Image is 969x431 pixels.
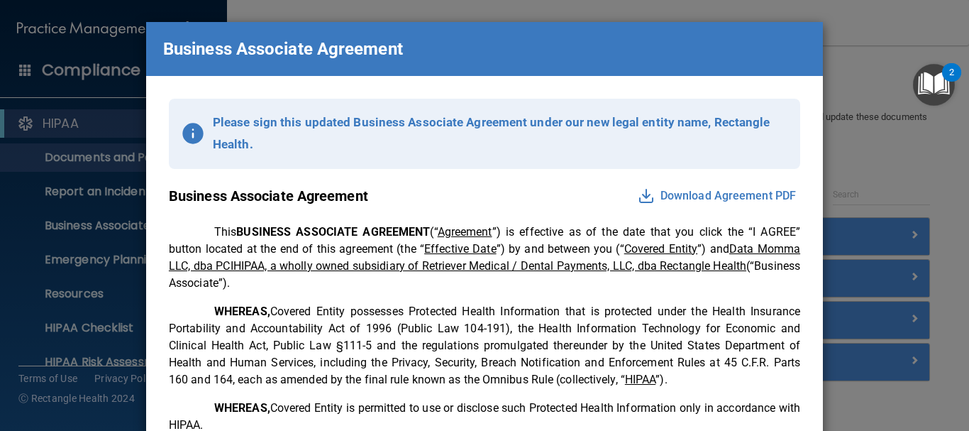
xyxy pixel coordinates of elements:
[438,225,492,239] u: Agreement
[949,72,954,91] div: 2
[624,242,698,256] u: Covered Entity
[633,185,800,207] button: Download Agreement PDF
[214,305,270,318] span: WHEREAS,
[724,330,952,387] iframe: Drift Widget Chat Controller
[424,242,497,256] u: Effective Date
[913,64,955,106] button: Open Resource Center, 2 new notifications
[213,111,787,156] p: Please sign this updated Business Associate Agreement under our new legal entity name, Rectangle ...
[236,225,430,239] span: BUSINESS ASSOCIATE AGREEMENT
[169,224,800,292] p: This (“ ”) is effective as of the date that you click the “I AGREE” button located at the end of ...
[214,401,270,415] span: WHEREAS,
[625,373,656,386] u: HIPAA
[163,33,403,65] p: Business Associate Agreement
[169,183,368,209] p: Business Associate Agreement
[169,303,800,388] p: Covered Entity possesses Protected Health Information that is protected under the Health Insuranc...
[169,242,800,273] u: Data Momma LLC, dba PCIHIPAA, a wholly owned subsidiary of Retriever Medical / Dental Payments, L...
